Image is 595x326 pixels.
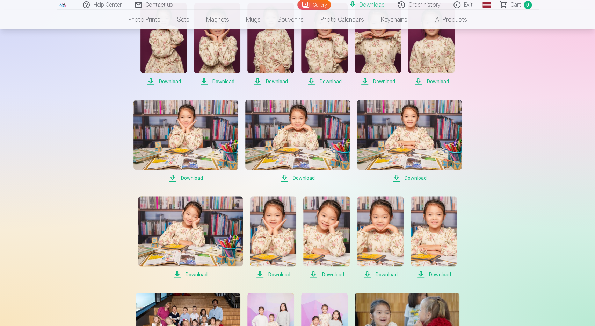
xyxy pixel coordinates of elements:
font: Photo prints [128,16,160,23]
a: Souvenirs [269,10,312,29]
font: Souvenirs [277,16,304,23]
a: Photo prints [120,10,169,29]
font: Download [427,79,449,84]
font: Download [293,175,315,181]
a: Download [250,196,296,279]
font: Order history [408,1,440,8]
font: All products [435,16,467,23]
a: Download [194,3,240,86]
font: 0 [526,2,529,8]
font: Download [159,79,181,84]
font: Keychains [381,16,407,23]
font: Gallery [313,2,327,8]
a: Download [355,3,401,86]
a: Keychains [372,10,416,29]
font: Sets [177,16,189,23]
img: /fa1 [59,3,67,7]
font: Photo calendars [320,16,364,23]
a: Download [245,100,350,182]
font: Cart [510,1,521,8]
font: Contact us [145,1,173,8]
a: Download [138,196,243,279]
a: Download [357,196,404,279]
font: Download [186,272,208,277]
a: Download [133,100,238,182]
font: Exit [464,1,473,8]
font: Download [405,175,427,181]
a: Download [301,3,348,86]
font: Download [268,272,290,277]
font: Download [320,79,342,84]
a: Mugs [238,10,269,29]
font: Download [360,1,385,8]
a: Download [140,3,187,86]
font: Download [266,79,288,84]
font: Help Center [93,1,122,8]
font: Magnets [206,16,229,23]
font: Download [322,272,344,277]
a: Download [408,3,455,86]
a: Photo calendars [312,10,372,29]
a: All products [416,10,476,29]
font: Download [376,272,398,277]
a: Sets [169,10,198,29]
a: Download [357,100,462,182]
font: Download [212,79,234,84]
font: Download [181,175,203,181]
a: Download [303,196,350,279]
font: Mugs [246,16,261,23]
font: Download [373,79,395,84]
a: Download [411,196,457,279]
font: Download [429,272,451,277]
a: Magnets [198,10,238,29]
a: Download [247,3,294,86]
